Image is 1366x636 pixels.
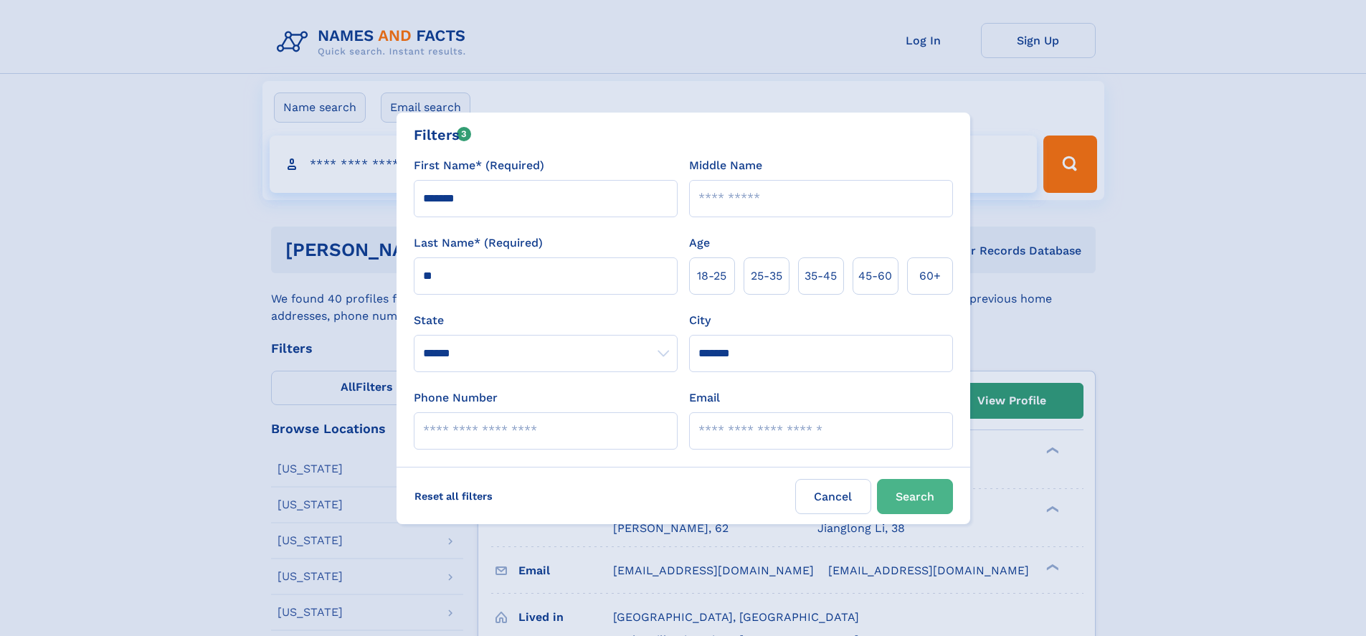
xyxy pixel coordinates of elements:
[689,389,720,407] label: Email
[414,312,678,329] label: State
[414,157,544,174] label: First Name* (Required)
[919,267,941,285] span: 60+
[689,234,710,252] label: Age
[405,479,502,513] label: Reset all filters
[414,389,498,407] label: Phone Number
[877,479,953,514] button: Search
[751,267,782,285] span: 25‑35
[805,267,837,285] span: 35‑45
[414,124,472,146] div: Filters
[795,479,871,514] label: Cancel
[689,312,711,329] label: City
[858,267,892,285] span: 45‑60
[697,267,726,285] span: 18‑25
[414,234,543,252] label: Last Name* (Required)
[689,157,762,174] label: Middle Name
